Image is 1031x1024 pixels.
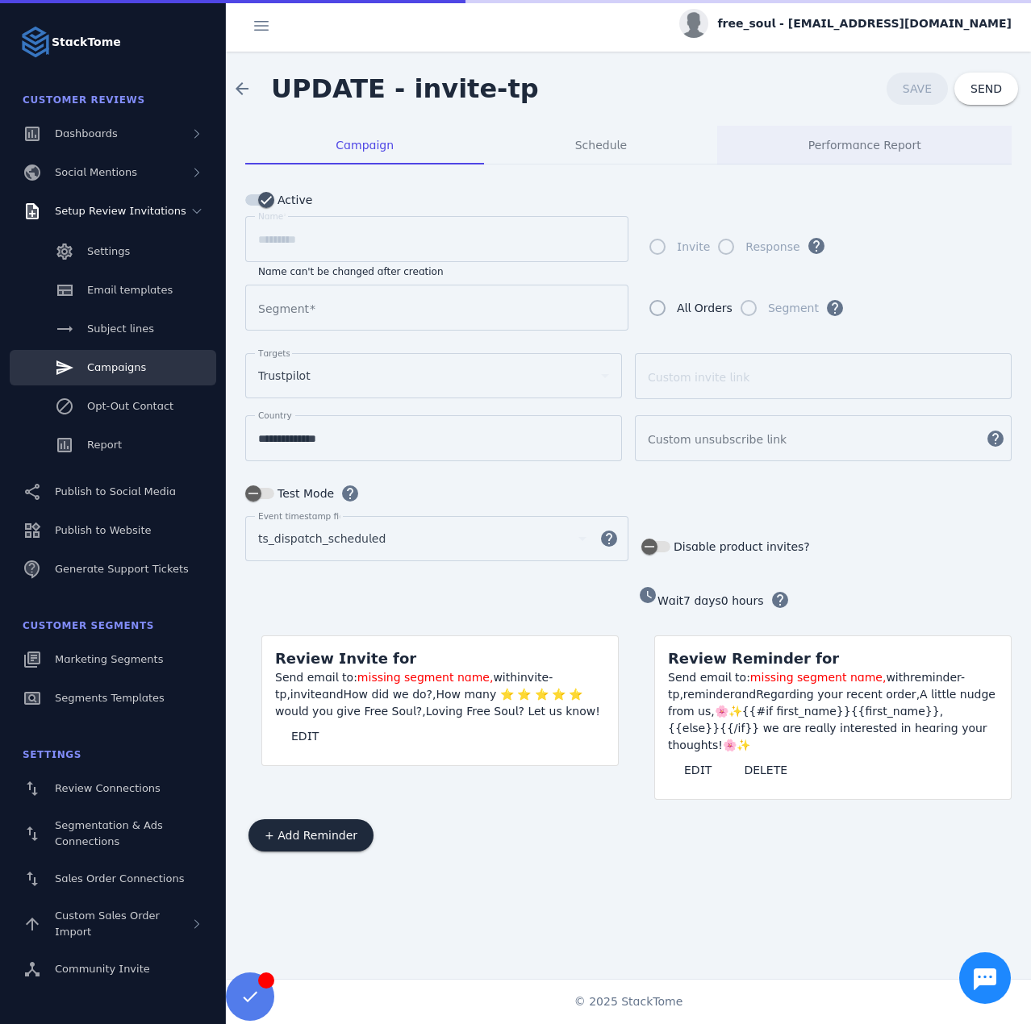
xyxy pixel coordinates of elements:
[291,731,319,742] span: EDIT
[258,410,292,420] mat-label: Country
[10,642,216,677] a: Marketing Segments
[10,427,216,463] a: Report
[750,671,887,684] span: missing segment name,
[679,9,1012,38] button: free_soul - [EMAIL_ADDRESS][DOMAIN_NAME]
[10,681,216,716] a: Segments Templates
[493,671,517,684] span: with
[55,166,137,178] span: Social Mentions
[674,237,710,256] label: Invite
[258,511,352,521] mat-label: Event timestamp field
[10,861,216,897] a: Sales Order Connections
[336,139,394,151] span: Campaign
[574,993,683,1010] span: © 2025 StackTome
[721,594,764,607] span: 0 hours
[808,139,921,151] span: Performance Report
[55,819,163,847] span: Segmentation & Ads Connections
[23,749,81,760] span: Settings
[258,262,444,278] mat-hint: Name can't be changed after creation
[258,298,616,318] input: Segment
[19,26,52,58] img: Logo image
[668,650,839,667] span: Review Reminder for
[275,669,605,720] div: invite-tp,invite How did we do?,How many ⭐ ⭐ ⭐ ⭐ ⭐ would you give Free Soul?,Loving Free Soul? Le...
[357,671,494,684] span: missing segment name,
[668,669,998,754] div: reminder-tp,reminder Regarding your recent order,A little nudge from us,🌸✨{{#if first_name}}{{fir...
[87,284,173,296] span: Email templates
[10,389,216,424] a: Opt-Out Contact
[718,15,1012,32] span: free_soul - [EMAIL_ADDRESS][DOMAIN_NAME]
[248,819,374,851] button: + Add Reminder
[683,594,721,607] span: 7 days
[55,782,161,794] span: Review Connections
[590,529,628,548] mat-icon: help
[10,552,216,587] a: Generate Support Tickets
[670,537,810,556] label: Disable product invites?
[55,205,186,217] span: Setup Review Invitations
[23,620,154,631] span: Customer Segments
[258,211,283,221] mat-label: Name
[10,273,216,308] a: Email templates
[322,688,344,701] span: and
[275,720,335,752] button: EDIT
[657,594,683,607] span: Wait
[648,371,749,384] mat-label: Custom invite link
[258,302,309,315] mat-label: Segment
[648,433,787,446] mat-label: Custom unsubscribe link
[265,830,357,841] span: + Add Reminder
[10,234,216,269] a: Settings
[679,9,708,38] img: profile.jpg
[87,400,173,412] span: Opt-Out Contact
[668,754,728,786] button: EDIT
[10,350,216,385] a: Campaigns
[258,529,386,548] span: ts_dispatch_scheduled
[668,671,750,684] span: Send email to:
[10,810,216,858] a: Segmentation & Ads Connections
[55,524,151,536] span: Publish to Website
[271,73,539,104] span: UPDATE - invite-tp
[575,139,627,151] span: Schedule
[728,754,804,786] button: DELETE
[684,764,712,776] span: EDIT
[55,963,150,975] span: Community Invite
[23,94,145,106] span: Customer Reviews
[970,83,1002,94] span: SEND
[55,485,176,497] span: Publish to Social Media
[87,245,130,257] span: Settings
[55,127,118,139] span: Dashboards
[10,311,216,347] a: Subject lines
[55,910,160,938] span: Custom Sales Order Import
[10,951,216,987] a: Community Invite
[274,190,312,210] label: Active
[275,650,416,667] span: Review Invite for
[258,348,290,358] mat-label: Targets
[954,73,1018,105] button: SEND
[87,361,146,373] span: Campaigns
[742,237,799,256] label: Response
[52,34,121,51] strong: StackTome
[638,585,657,605] mat-icon: watch_later
[274,484,334,503] label: Test Mode
[55,563,189,575] span: Generate Support Tickets
[735,688,757,701] span: and
[55,692,165,704] span: Segments Templates
[55,872,184,885] span: Sales Order Connections
[10,771,216,806] a: Review Connections
[87,439,122,451] span: Report
[10,513,216,548] a: Publish to Website
[275,671,357,684] span: Send email to:
[677,298,733,318] div: All Orders
[258,429,609,448] input: Country
[886,671,910,684] span: with
[10,474,216,510] a: Publish to Social Media
[258,366,311,385] span: Trustpilot
[765,298,819,318] label: Segment
[87,323,154,335] span: Subject lines
[55,653,163,665] span: Marketing Segments
[744,764,787,776] span: DELETE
